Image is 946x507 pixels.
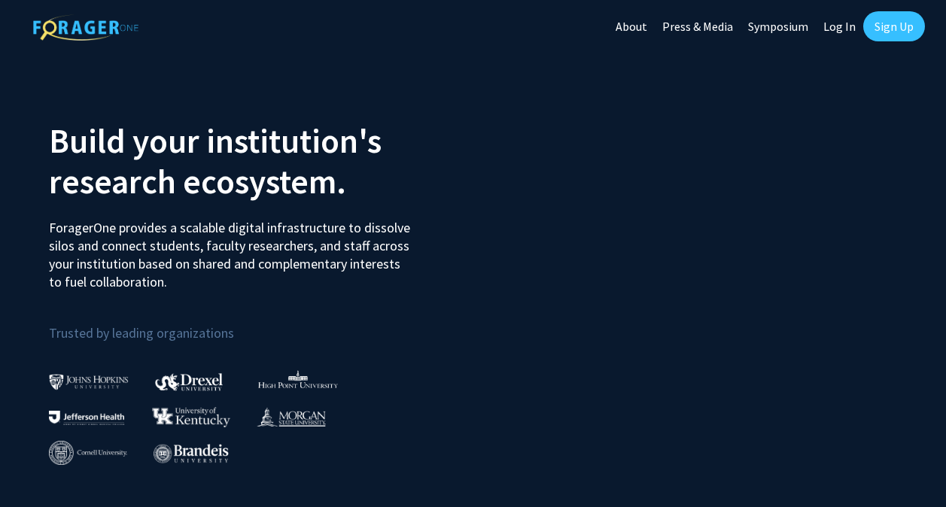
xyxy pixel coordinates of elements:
[49,303,462,345] p: Trusted by leading organizations
[49,208,412,291] p: ForagerOne provides a scalable digital infrastructure to dissolve silos and connect students, fac...
[49,411,124,425] img: Thomas Jefferson University
[863,11,925,41] a: Sign Up
[155,373,223,390] img: Drexel University
[152,407,230,427] img: University of Kentucky
[33,14,138,41] img: ForagerOne Logo
[49,374,129,390] img: Johns Hopkins University
[257,407,326,427] img: Morgan State University
[49,441,127,466] img: Cornell University
[258,370,338,388] img: High Point University
[154,444,229,463] img: Brandeis University
[49,120,462,202] h2: Build your institution's research ecosystem.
